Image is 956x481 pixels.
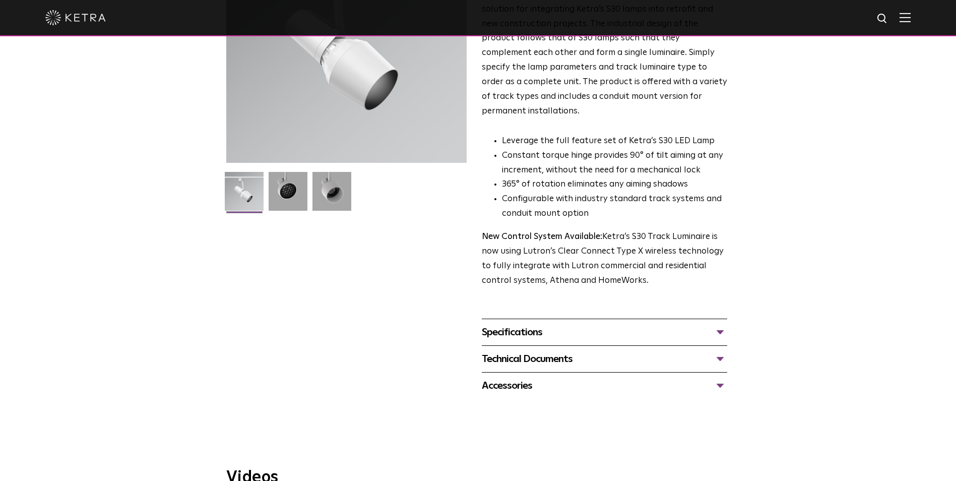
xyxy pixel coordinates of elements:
p: Ketra’s S30 Track Luminaire is now using Lutron’s Clear Connect Type X wireless technology to ful... [482,230,727,288]
img: Hamburger%20Nav.svg [900,13,911,22]
li: Constant torque hinge provides 90° of tilt aiming at any increment, without the need for a mechan... [502,149,727,178]
li: Configurable with industry standard track systems and conduit mount option [502,192,727,221]
div: Accessories [482,378,727,394]
img: ketra-logo-2019-white [45,10,106,25]
img: search icon [876,13,889,25]
img: 9e3d97bd0cf938513d6e [312,172,351,218]
div: Specifications [482,324,727,340]
li: 365° of rotation eliminates any aiming shadows [502,177,727,192]
div: Technical Documents [482,351,727,367]
strong: New Control System Available: [482,232,602,241]
li: Leverage the full feature set of Ketra’s S30 LED Lamp [502,134,727,149]
img: S30-Track-Luminaire-2021-Web-Square [225,172,264,218]
img: 3b1b0dc7630e9da69e6b [269,172,307,218]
